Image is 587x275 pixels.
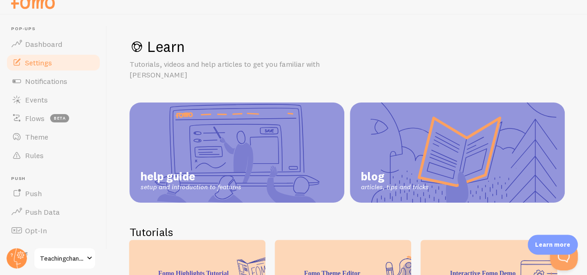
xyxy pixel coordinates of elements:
span: Pop-ups [11,26,101,32]
span: blog [361,169,429,183]
span: Theme [25,132,48,141]
a: Teachingchannel [33,247,96,269]
span: Flows [25,114,45,123]
a: Rules [6,146,101,165]
span: Push [11,176,101,182]
span: Notifications [25,77,67,86]
span: Events [25,95,48,104]
a: Notifications [6,72,101,90]
a: Flows beta [6,109,101,128]
p: Tutorials, videos and help articles to get you familiar with [PERSON_NAME] [129,59,352,80]
a: Events [6,90,101,109]
a: Opt-In [6,221,101,240]
div: Learn more [528,235,578,255]
span: Push [25,189,42,198]
a: Push Data [6,203,101,221]
span: setup and introduction to features [141,183,241,192]
a: Dashboard [6,35,101,53]
span: Push Data [25,207,60,217]
span: Rules [25,151,44,160]
span: beta [50,114,69,122]
span: articles, tips and tricks [361,183,429,192]
a: help guide setup and introduction to features [129,102,344,203]
iframe: Help Scout Beacon - Open [550,243,578,270]
p: Learn more [535,240,570,249]
span: Opt-In [25,226,47,235]
h1: Learn [129,37,565,56]
span: Dashboard [25,39,62,49]
span: help guide [141,169,241,183]
a: Push [6,184,101,203]
span: Settings [25,58,52,67]
span: Teachingchannel [40,253,84,264]
h2: Tutorials [129,225,565,239]
a: Theme [6,128,101,146]
a: blog articles, tips and tricks [350,102,565,203]
a: Settings [6,53,101,72]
